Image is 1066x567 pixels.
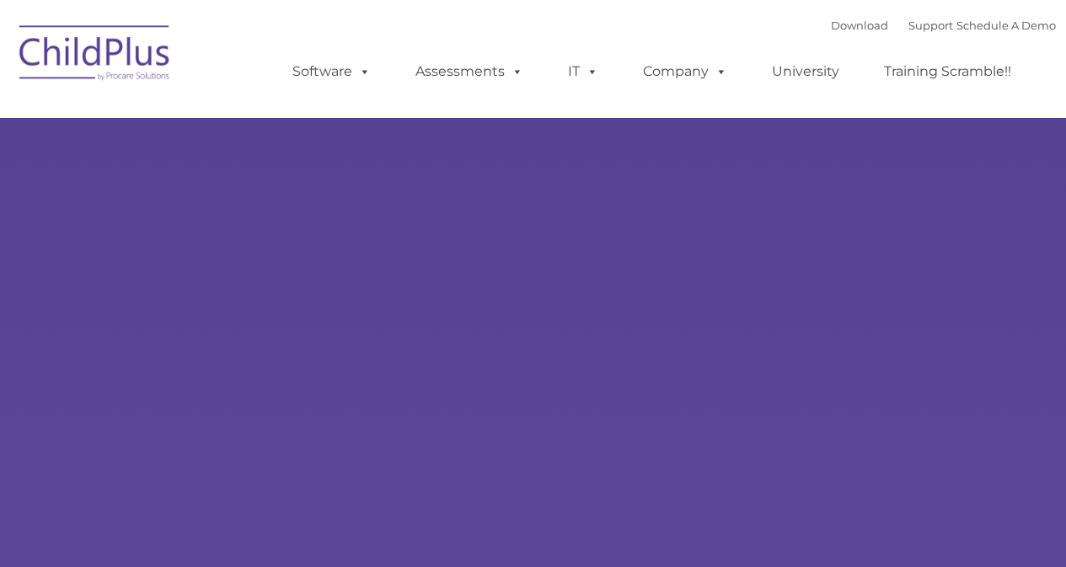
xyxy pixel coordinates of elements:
font: | [831,19,1056,32]
img: ChildPlus by Procare Solutions [11,13,179,98]
a: Company [626,55,744,88]
a: Training Scramble!! [867,55,1028,88]
a: University [755,55,856,88]
a: Support [908,19,953,32]
a: Software [276,55,388,88]
a: Schedule A Demo [956,19,1056,32]
a: Assessments [399,55,540,88]
a: IT [551,55,615,88]
a: Download [831,19,888,32]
